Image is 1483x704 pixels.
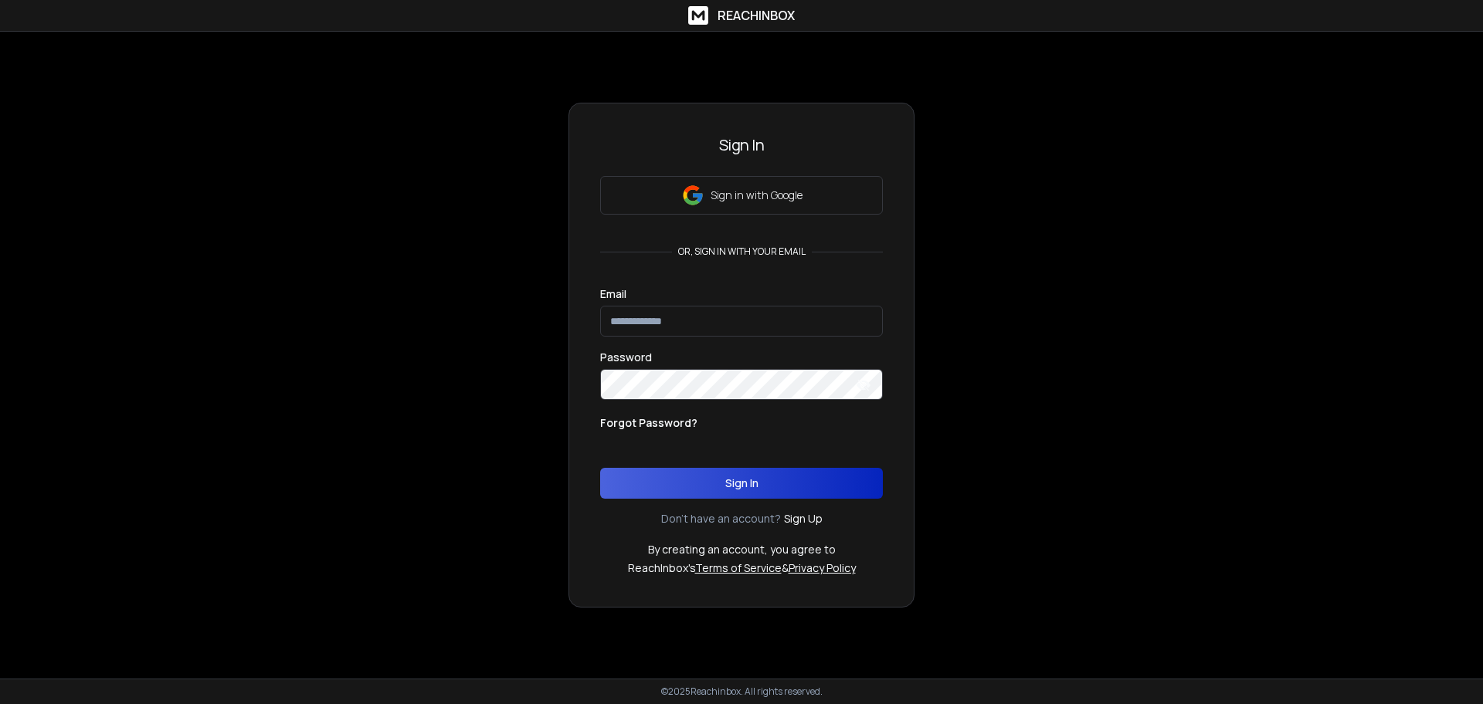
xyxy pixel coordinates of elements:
[711,188,803,203] p: Sign in with Google
[661,511,781,526] p: Don't have an account?
[688,6,795,25] a: ReachInbox
[789,560,856,575] a: Privacy Policy
[600,176,883,215] button: Sign in with Google
[600,468,883,499] button: Sign In
[718,6,795,25] h1: ReachInbox
[648,542,836,557] p: By creating an account, you agree to
[672,245,812,258] p: or, sign in with your email
[600,415,697,431] p: Forgot Password?
[600,134,883,156] h3: Sign In
[600,352,652,363] label: Password
[628,560,856,576] p: ReachInbox's &
[784,511,823,526] a: Sign Up
[600,289,626,300] label: Email
[661,685,823,698] p: © 2025 Reachinbox. All rights reserved.
[695,560,782,575] a: Terms of Service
